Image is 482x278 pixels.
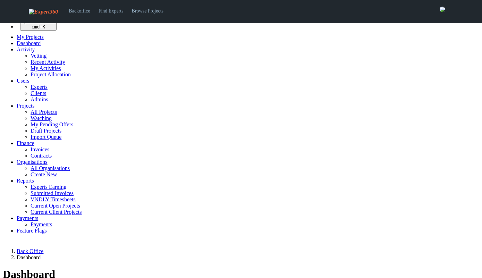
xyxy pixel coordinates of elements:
a: Contracts [31,153,52,159]
a: Create New [31,171,57,177]
a: Organisations [17,159,48,165]
a: Current Client Projects [31,209,82,215]
a: Import Queue [31,134,61,140]
a: Vetting [31,53,46,59]
a: My Pending Offers [31,121,73,127]
kbd: K [42,24,45,30]
a: Submitted Invoices [31,190,74,196]
img: Expert360 [29,9,58,15]
a: Reports [17,178,34,184]
a: Feature Flags [17,228,47,234]
a: Draft Projects [31,128,61,134]
li: Dashboard [17,254,479,261]
a: Experts Earning [31,184,67,190]
a: Current Open Projects [31,203,80,209]
img: 0421c9a1-ac87-4857-a63f-b59ed7722763-normal.jpeg [440,7,445,12]
a: Recent Activity [31,59,65,65]
a: Back Office [17,248,43,254]
a: VNDLY Timesheets [31,196,76,202]
a: Activity [17,47,35,52]
a: My Activities [31,65,61,71]
div: + [23,24,54,30]
a: Projects [17,103,35,109]
a: Experts [31,84,48,90]
a: Invoices [31,146,49,152]
a: Finance [17,140,34,146]
kbd: cmd [31,24,40,30]
a: Project Allocation [31,71,71,77]
a: Users [17,78,29,84]
a: Watching [31,115,52,121]
a: My Projects [17,34,44,40]
a: All Organisations [31,165,70,171]
a: Admins [31,96,48,102]
a: Dashboard [17,40,41,46]
a: Payments [17,215,38,221]
button: Quick search... cmd+K [20,18,57,31]
a: Payments [31,221,52,227]
a: All Projects [31,109,57,115]
a: Clients [31,90,46,96]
